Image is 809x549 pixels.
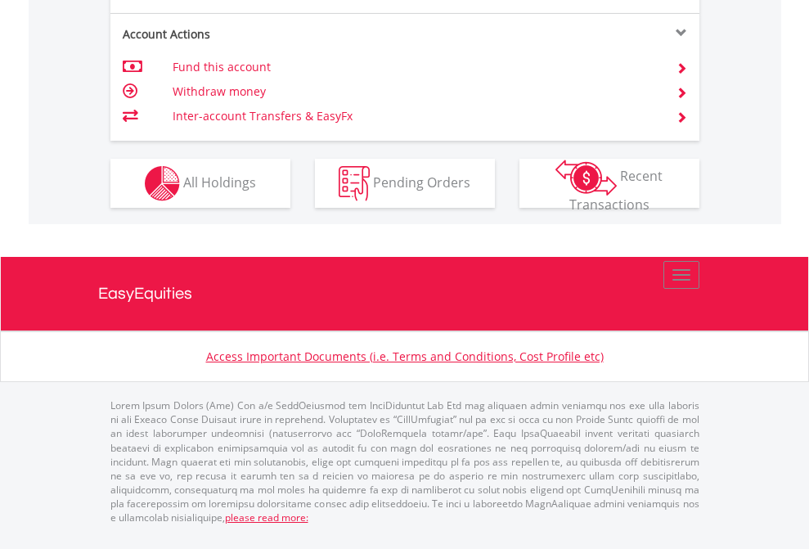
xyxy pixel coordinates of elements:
[173,104,656,128] td: Inter-account Transfers & EasyFx
[373,173,470,191] span: Pending Orders
[225,511,308,524] a: please read more:
[98,257,712,331] a: EasyEquities
[110,159,290,208] button: All Holdings
[110,26,405,43] div: Account Actions
[173,79,656,104] td: Withdraw money
[519,159,699,208] button: Recent Transactions
[315,159,495,208] button: Pending Orders
[339,166,370,201] img: pending_instructions-wht.png
[183,173,256,191] span: All Holdings
[206,349,604,364] a: Access Important Documents (i.e. Terms and Conditions, Cost Profile etc)
[555,160,617,196] img: transactions-zar-wht.png
[173,55,656,79] td: Fund this account
[110,398,699,524] p: Lorem Ipsum Dolors (Ame) Con a/e SeddOeiusmod tem InciDiduntut Lab Etd mag aliquaen admin veniamq...
[145,166,180,201] img: holdings-wht.png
